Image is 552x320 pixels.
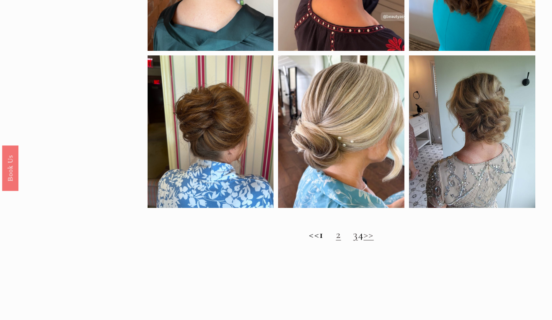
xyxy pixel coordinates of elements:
h2: << 4 [148,228,536,241]
a: Book Us [2,145,18,191]
a: >> [364,228,374,241]
a: 2 [336,228,341,241]
strong: 1 [319,228,324,241]
a: 3 [353,228,358,241]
